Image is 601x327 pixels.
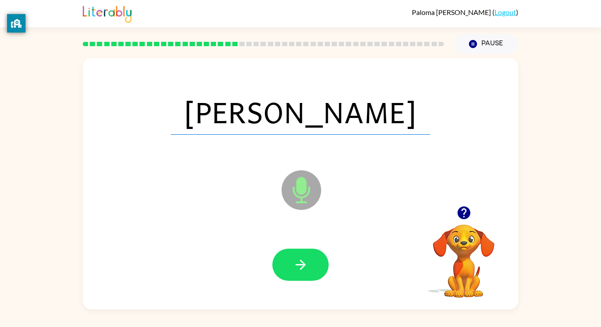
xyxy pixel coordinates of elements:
[7,14,26,33] button: privacy banner
[412,8,492,16] span: Paloma [PERSON_NAME]
[83,4,132,23] img: Literably
[420,211,508,299] video: Your browser must support playing .mp4 files to use Literably. Please try using another browser.
[412,8,518,16] div: ( )
[454,34,518,54] button: Pause
[171,89,430,135] span: [PERSON_NAME]
[495,8,516,16] a: Logout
